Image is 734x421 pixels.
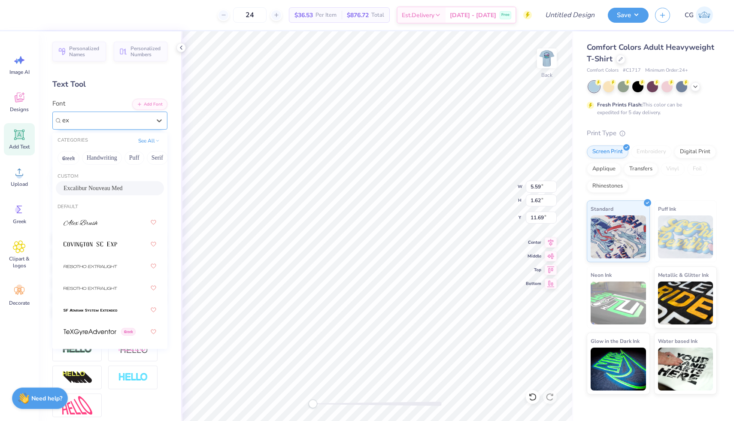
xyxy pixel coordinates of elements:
img: 3D Illusion [62,371,92,385]
img: Water based Ink [658,348,713,391]
div: Text Tool [52,79,167,90]
img: Resotho Extralight (Extralight Italic) [64,264,117,270]
img: Back [538,50,555,67]
button: Puff [124,151,144,165]
img: Alex Brush [64,220,98,226]
span: Image AI [9,69,30,76]
img: Puff Ink [658,215,713,258]
span: [DATE] - [DATE] [450,11,496,20]
label: Font [52,99,65,109]
img: Standard [591,215,646,258]
span: Decorate [9,300,30,306]
button: Personalized Names [52,42,106,61]
div: CATEGORIES [58,137,88,144]
div: Applique [587,163,621,176]
span: $36.53 [294,11,313,20]
div: Embroidery [631,145,672,158]
span: Clipart & logos [5,255,33,269]
span: Standard [591,204,613,213]
span: Free [501,12,510,18]
img: Negative Space [118,373,148,382]
strong: Need help? [31,394,62,403]
input: Untitled Design [538,6,601,24]
span: Total [371,11,384,20]
span: Glow in the Dark Ink [591,336,640,345]
img: Glow in the Dark Ink [591,348,646,391]
div: This color can be expedited for 5 day delivery. [597,101,703,116]
button: Greek [58,151,79,165]
span: Comfort Colors [587,67,619,74]
div: Vinyl [661,163,685,176]
div: Default [52,203,167,211]
button: See All [136,136,162,145]
span: Metallic & Glitter Ink [658,270,709,279]
img: Neon Ink [591,282,646,324]
div: Foil [687,163,707,176]
span: Comfort Colors Adult Heavyweight T-Shirt [587,42,714,64]
span: Water based Ink [658,336,698,345]
span: Greek [13,218,26,225]
div: Custom [52,173,167,180]
input: – – [233,7,267,23]
button: Serif [147,151,168,165]
span: Personalized Numbers [130,45,162,58]
span: Per Item [315,11,337,20]
div: Print Type [587,128,717,138]
span: CG [685,10,694,20]
strong: Fresh Prints Flash: [597,101,643,108]
span: Add Text [9,143,30,150]
span: Upload [11,181,28,188]
img: SF Atarian System Extended [64,307,117,313]
span: Top [526,267,541,273]
div: Screen Print [587,145,628,158]
button: Save [608,8,649,23]
div: Accessibility label [309,400,317,408]
div: Rhinestones [587,180,628,193]
button: Handwriting [82,151,122,165]
span: Middle [526,253,541,260]
img: Metallic & Glitter Ink [658,282,713,324]
img: Shadow [118,344,148,355]
img: Carlee Gerke [696,6,713,24]
span: Neon Ink [591,270,612,279]
button: Add Font [132,99,167,110]
span: Minimum Order: 24 + [645,67,688,74]
img: Resotho Extralight (Extralight) [64,285,117,291]
div: Back [541,71,552,79]
button: Personalized Numbers [114,42,167,61]
span: Center [526,239,541,246]
img: Free Distort [62,396,92,415]
span: Excalibur Nouveau Med [64,184,123,193]
img: TeXGyreAdventor [64,329,116,335]
span: Puff Ink [658,204,676,213]
a: CG [681,6,717,24]
div: Digital Print [674,145,716,158]
span: Bottom [526,280,541,287]
img: Stroke [62,345,92,354]
span: Designs [10,106,29,113]
div: Transfers [624,163,658,176]
span: # C1717 [623,67,641,74]
span: Greek [121,328,136,336]
span: Est. Delivery [402,11,434,20]
span: Personalized Names [69,45,101,58]
span: $876.72 [347,11,369,20]
img: Covington SC Exp [64,242,117,248]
